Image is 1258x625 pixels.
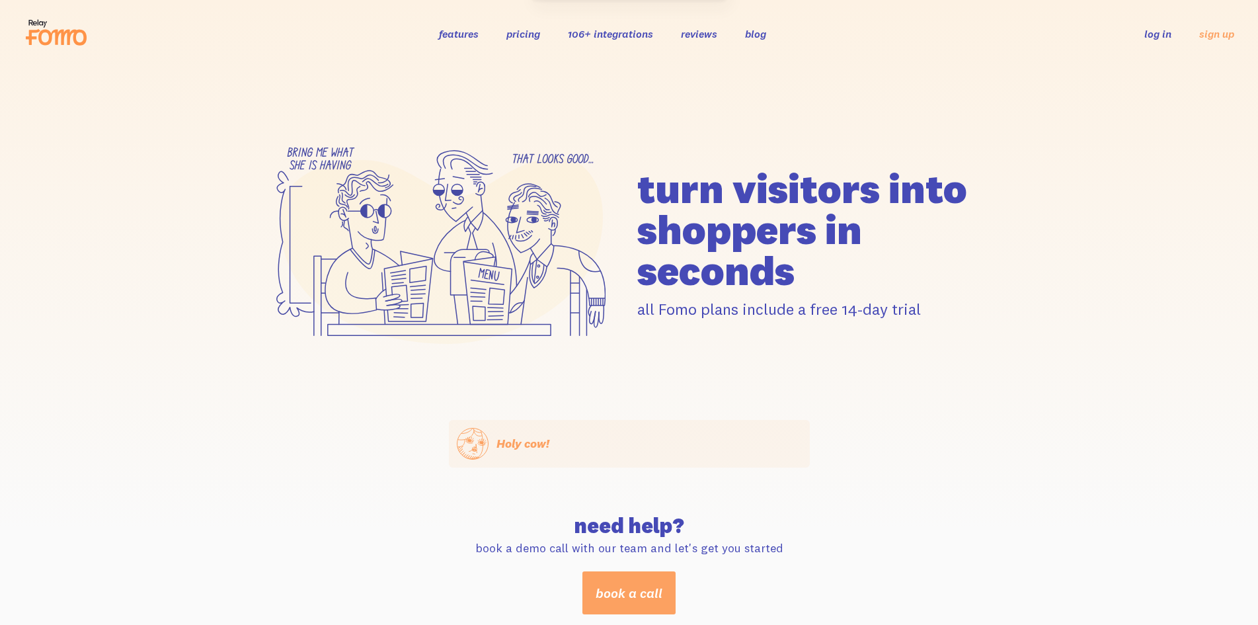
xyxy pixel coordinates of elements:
[568,27,653,40] a: 106+ integrations
[506,27,540,40] a: pricing
[457,515,802,536] h2: need help?
[457,540,802,556] p: book a demo call with our team and let's get you started
[681,27,717,40] a: reviews
[582,571,676,614] a: book a call
[745,27,766,40] a: blog
[637,168,998,291] h1: turn visitors into shoppers in seconds
[1199,27,1234,41] a: sign up
[496,436,549,451] span: Holy cow!
[439,27,479,40] a: features
[1144,27,1171,40] a: log in
[637,299,998,319] p: all Fomo plans include a free 14-day trial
